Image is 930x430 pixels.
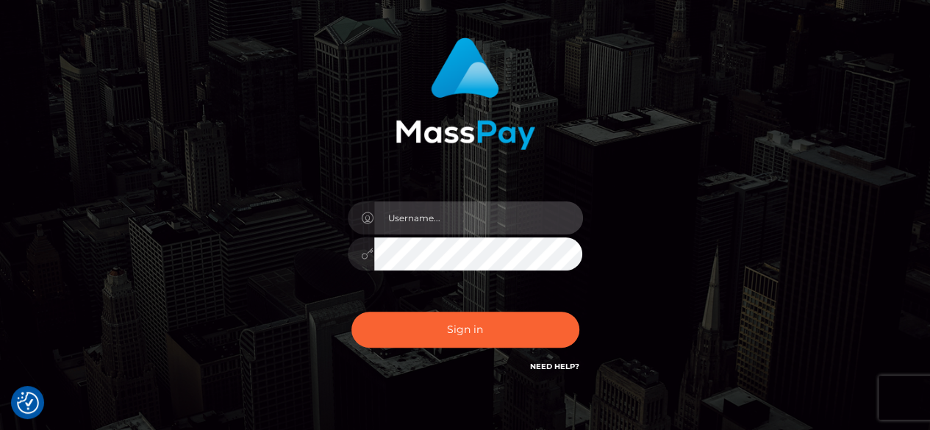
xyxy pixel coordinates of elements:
button: Sign in [351,312,579,348]
img: MassPay Login [396,37,535,150]
button: Consent Preferences [17,392,39,414]
img: Revisit consent button [17,392,39,414]
a: Need Help? [530,362,579,371]
input: Username... [374,201,583,234]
